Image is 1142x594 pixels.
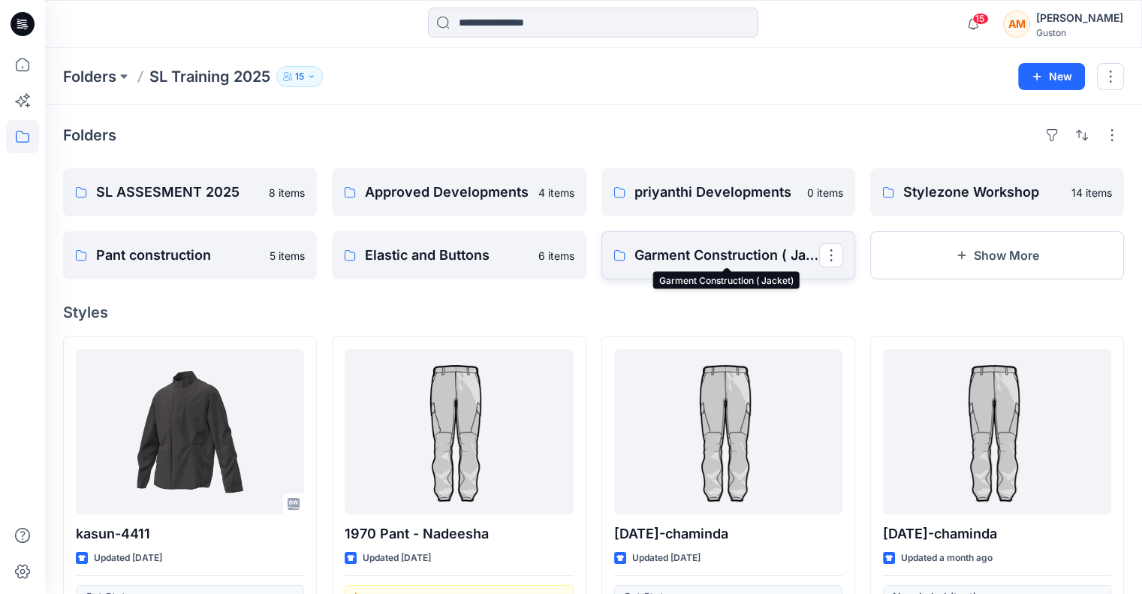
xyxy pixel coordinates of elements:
[901,550,993,566] p: Updated a month ago
[614,523,842,544] p: [DATE]-chaminda
[269,185,305,201] p: 8 items
[538,185,574,201] p: 4 items
[149,66,270,87] p: SL Training 2025
[63,168,317,216] a: SL ASSESMENT 20258 items
[63,66,116,87] a: Folders
[63,303,1124,321] h4: Styles
[807,185,843,201] p: 0 items
[270,248,305,264] p: 5 items
[883,523,1111,544] p: [DATE]-chaminda
[1036,9,1123,27] div: [PERSON_NAME]
[332,168,586,216] a: Approved Developments4 items
[345,349,573,514] a: 1970 Pant - Nadeesha
[1036,27,1123,38] div: Guston
[870,168,1124,216] a: Stylezone Workshop14 items
[63,231,317,279] a: Pant construction5 items
[903,182,1062,203] p: Stylezone Workshop
[632,550,701,566] p: Updated [DATE]
[96,245,261,266] p: Pant construction
[1018,63,1085,90] button: New
[295,68,304,85] p: 15
[634,245,819,266] p: Garment Construction ( Jacket)
[276,66,323,87] button: 15
[1003,11,1030,38] div: AM
[883,349,1111,514] a: 09-07-2025-chaminda
[870,231,1124,279] button: Show More
[538,248,574,264] p: 6 items
[634,182,798,203] p: priyanthi Developments
[601,231,855,279] a: Garment Construction ( Jacket)
[972,13,989,25] span: 15
[345,523,573,544] p: 1970 Pant - Nadeesha
[614,349,842,514] a: 09-07-2025-chaminda
[76,349,304,514] a: kasun-4411
[601,168,855,216] a: priyanthi Developments0 items
[363,550,431,566] p: Updated [DATE]
[1071,185,1112,201] p: 14 items
[94,550,162,566] p: Updated [DATE]
[76,523,304,544] p: kasun-4411
[365,182,529,203] p: Approved Developments
[365,245,529,266] p: Elastic and Buttons
[96,182,260,203] p: SL ASSESMENT 2025
[332,231,586,279] a: Elastic and Buttons6 items
[63,126,116,144] h4: Folders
